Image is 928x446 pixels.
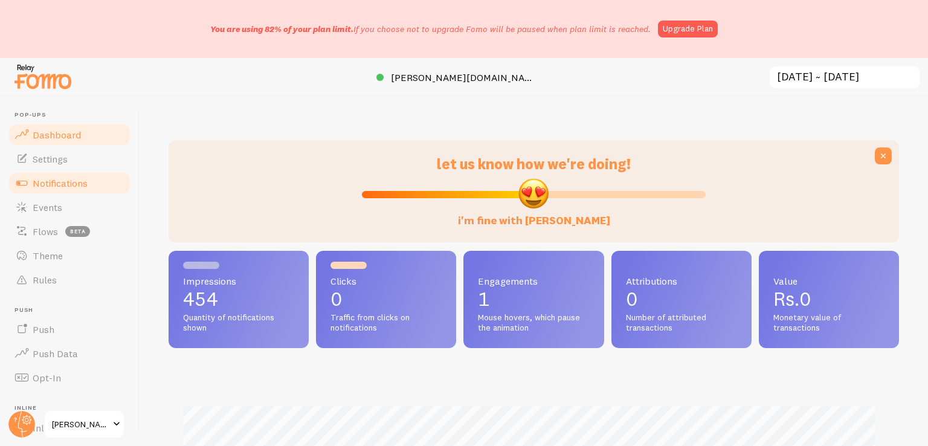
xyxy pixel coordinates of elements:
span: Number of attributed transactions [626,312,737,334]
img: emoji.png [517,177,550,210]
span: Events [33,201,62,213]
span: Push [33,323,54,335]
p: 1 [478,289,589,309]
a: Settings [7,147,132,171]
span: Flows [33,225,58,238]
span: Attributions [626,276,737,286]
a: Events [7,195,132,219]
span: Theme [33,250,63,262]
span: Settings [33,153,68,165]
a: Dashboard [7,123,132,147]
span: Dashboard [33,129,81,141]
span: Notifications [33,177,88,189]
a: Notifications [7,171,132,195]
a: [PERSON_NAME] [43,410,125,439]
span: Push Data [33,347,78,360]
span: Push [14,306,132,314]
span: Monetary value of transactions [773,312,884,334]
span: Pop-ups [14,111,132,119]
p: If you choose not to upgrade Fomo will be paused when plan limit is reached. [210,23,651,35]
a: Theme [7,244,132,268]
a: Push Data [7,341,132,366]
a: Upgrade Plan [658,21,718,37]
span: Inline [14,404,132,412]
span: [PERSON_NAME] [52,417,109,431]
a: Flows beta [7,219,132,244]
p: 0 [626,289,737,309]
span: Quantity of notifications shown [183,312,294,334]
span: Impressions [183,276,294,286]
span: Traffic from clicks on notifications [330,312,442,334]
span: Mouse hovers, which pause the animation [478,312,589,334]
a: Opt-In [7,366,132,390]
span: Clicks [330,276,442,286]
p: 454 [183,289,294,309]
a: Rules [7,268,132,292]
span: Rs.0 [773,287,811,311]
label: i'm fine with [PERSON_NAME] [458,202,610,228]
span: Value [773,276,884,286]
img: fomo-relay-logo-orange.svg [13,61,73,92]
p: 0 [330,289,442,309]
span: Opt-In [33,372,61,384]
a: Push [7,317,132,341]
span: Rules [33,274,57,286]
span: beta [65,226,90,237]
span: let us know how we're doing! [437,155,631,173]
span: You are using 82% of your plan limit. [210,24,353,34]
span: Engagements [478,276,589,286]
